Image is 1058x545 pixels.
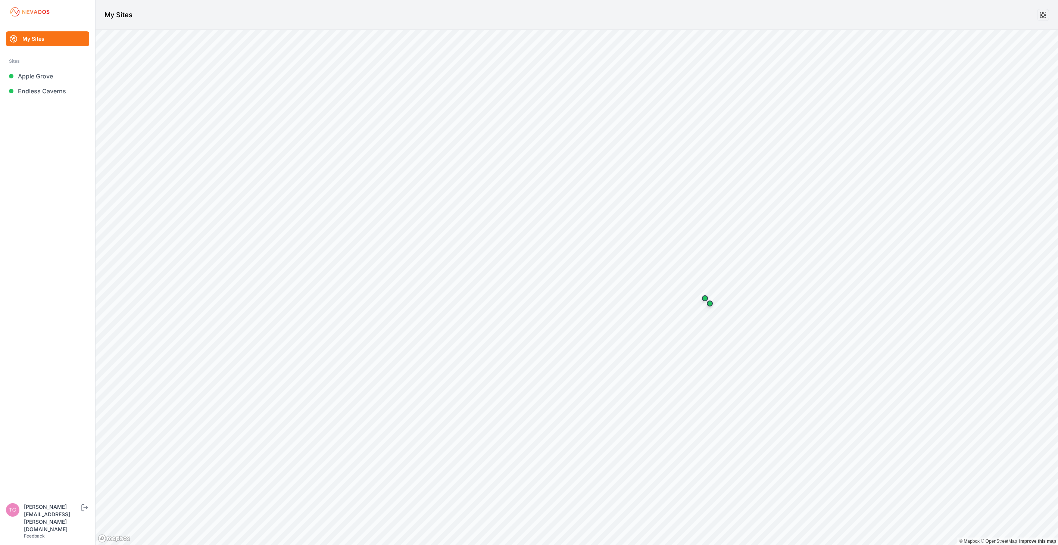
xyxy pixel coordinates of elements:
[24,533,45,539] a: Feedback
[959,539,980,544] a: Mapbox
[6,69,89,84] a: Apple Grove
[6,503,19,517] img: tomasz.barcz@energix-group.com
[6,84,89,99] a: Endless Caverns
[24,503,80,533] div: [PERSON_NAME][EMAIL_ADDRESS][PERSON_NAME][DOMAIN_NAME]
[98,534,131,543] a: Mapbox logo
[9,57,86,66] div: Sites
[104,10,132,20] h1: My Sites
[9,6,51,18] img: Nevados
[6,31,89,46] a: My Sites
[697,291,712,306] div: Map marker
[1019,539,1056,544] a: Map feedback
[981,539,1017,544] a: OpenStreetMap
